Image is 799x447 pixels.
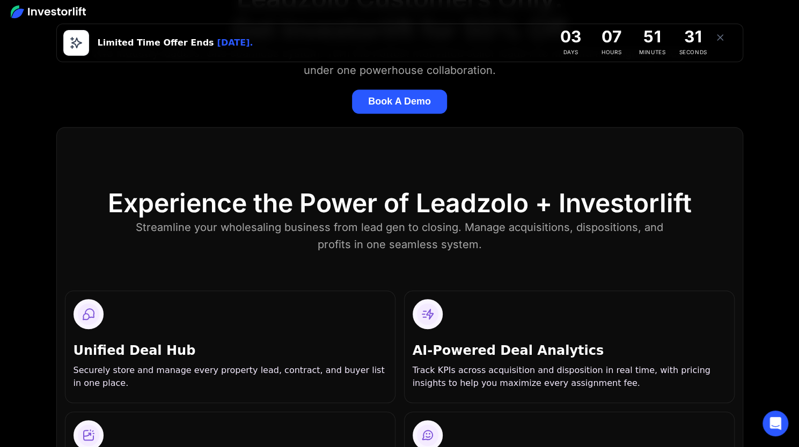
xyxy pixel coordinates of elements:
div: Minutes [635,47,670,57]
div: Open Intercom Messenger [763,411,788,436]
div: 31 [676,28,710,44]
div: 51 [635,28,670,44]
div: 07 [595,28,629,44]
div: Track KPIs across acquisition and disposition in real time, with pricing insights to help you max... [413,364,726,390]
div: Days [554,47,588,57]
button: Book A Demo [352,90,447,114]
div: Limited Time Offer Ends [98,36,214,49]
h3: AI-Powered Deal Analytics [413,342,726,360]
div: Securely store and manage every property lead, contract, and buyer list in one place. [74,364,387,390]
div: 03 [554,28,588,44]
div: Hours [595,47,629,57]
div: Seconds [676,47,710,57]
h3: Unified Deal Hub [74,342,387,360]
div: Experience the Power of Leadzolo + Investorlift [108,188,692,219]
div: Streamline your wholesaling business from lead gen to closing. Manage acquisitions, dispositions,... [131,219,667,253]
strong: [DATE]. [217,38,253,48]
